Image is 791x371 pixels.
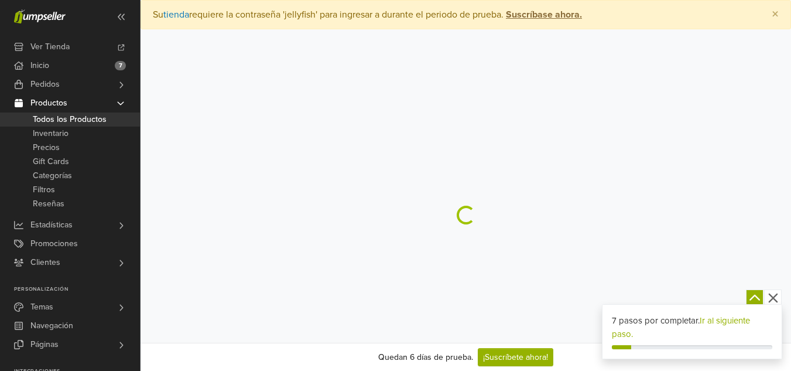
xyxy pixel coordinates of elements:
span: Navegación [30,316,73,335]
span: Promociones [30,234,78,253]
strong: Suscríbase ahora. [506,9,582,21]
span: Ver Tienda [30,38,70,56]
button: Close [760,1,790,29]
span: Inicio [30,56,49,75]
span: Todos los Productos [33,113,107,127]
span: Categorías [33,169,72,183]
span: Estadísticas [30,216,73,234]
span: Temas [30,298,53,316]
div: Quedan 6 días de prueba. [378,351,473,363]
a: ¡Suscríbete ahora! [478,348,553,366]
a: Ir al siguiente paso. [612,315,750,339]
div: 7 pasos por completar. [612,314,772,341]
span: Clientes [30,253,60,272]
span: Productos [30,94,67,113]
span: Precios [33,141,60,155]
p: Personalización [14,286,140,293]
span: Reseñas [33,197,64,211]
span: Filtros [33,183,55,197]
span: 7 [115,61,126,70]
a: tienda [163,9,189,21]
span: Gift Cards [33,155,69,169]
span: Páginas [30,335,59,354]
span: × [772,6,779,23]
a: Suscríbase ahora. [504,9,582,21]
span: Inventario [33,127,69,141]
span: Pedidos [30,75,60,94]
